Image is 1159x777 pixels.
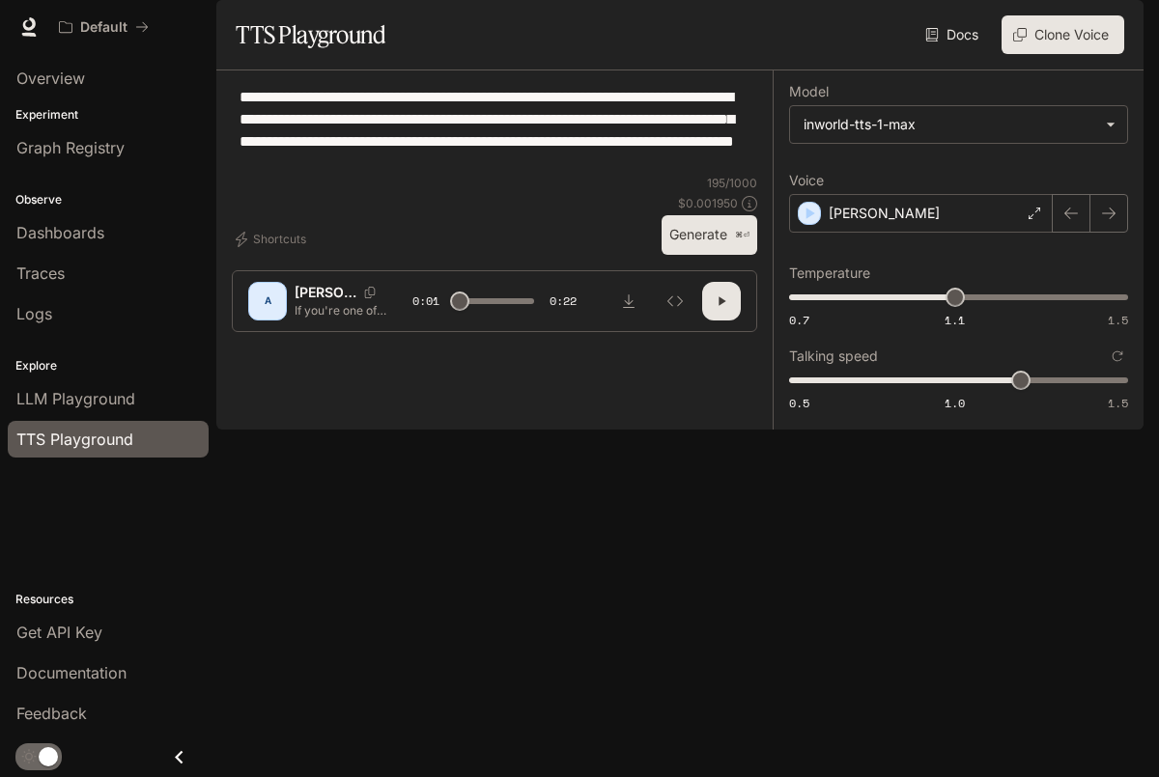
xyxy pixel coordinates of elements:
[1002,15,1124,54] button: Clone Voice
[790,106,1127,143] div: inworld-tts-1-max
[707,175,757,191] p: 195 / 1000
[829,204,940,223] p: [PERSON_NAME]
[50,8,157,46] button: All workspaces
[80,19,127,36] p: Default
[789,312,809,328] span: 0.7
[678,195,738,211] p: $ 0.001950
[356,287,383,298] button: Copy Voice ID
[232,224,314,255] button: Shortcuts
[656,282,694,320] button: Inspect
[789,266,870,280] p: Temperature
[945,395,965,411] span: 1.0
[789,85,829,98] p: Model
[295,283,356,302] p: [PERSON_NAME]
[1107,346,1128,367] button: Reset to default
[735,230,749,241] p: ⌘⏎
[295,302,387,319] p: If you're one of the 1% of cat owners who travels with their cat, then this video is for you. Tra...
[921,15,986,54] a: Docs
[412,291,439,311] span: 0:01
[789,395,809,411] span: 0.5
[789,349,878,363] p: Talking speed
[550,291,577,311] span: 0:22
[804,115,1096,134] div: inworld-tts-1-max
[609,282,648,320] button: Download audio
[236,15,385,54] h1: TTS Playground
[252,286,283,317] div: A
[1108,395,1128,411] span: 1.5
[1108,312,1128,328] span: 1.5
[945,312,965,328] span: 1.1
[789,174,824,187] p: Voice
[662,215,757,255] button: Generate⌘⏎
